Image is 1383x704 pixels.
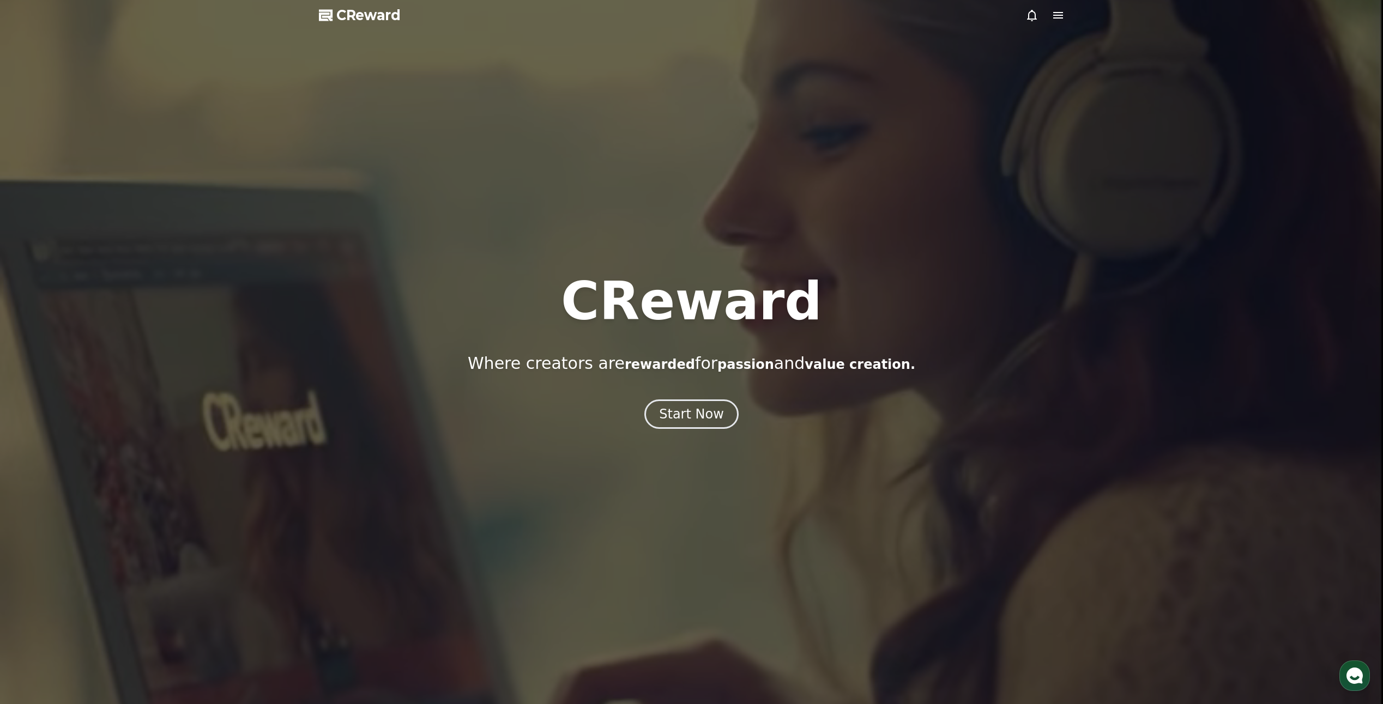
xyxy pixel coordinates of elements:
[90,362,123,371] span: Messages
[561,275,822,327] h1: CReward
[161,362,188,371] span: Settings
[717,357,774,372] span: passion
[141,345,209,373] a: Settings
[28,362,47,371] span: Home
[805,357,915,372] span: value creation.
[644,410,739,421] a: Start Now
[72,345,141,373] a: Messages
[3,345,72,373] a: Home
[625,357,695,372] span: rewarded
[659,406,724,422] font: Start Now
[468,354,915,373] font: Where creators are for and
[336,7,401,24] span: CReward
[644,399,739,429] button: Start Now
[319,7,401,24] a: CReward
